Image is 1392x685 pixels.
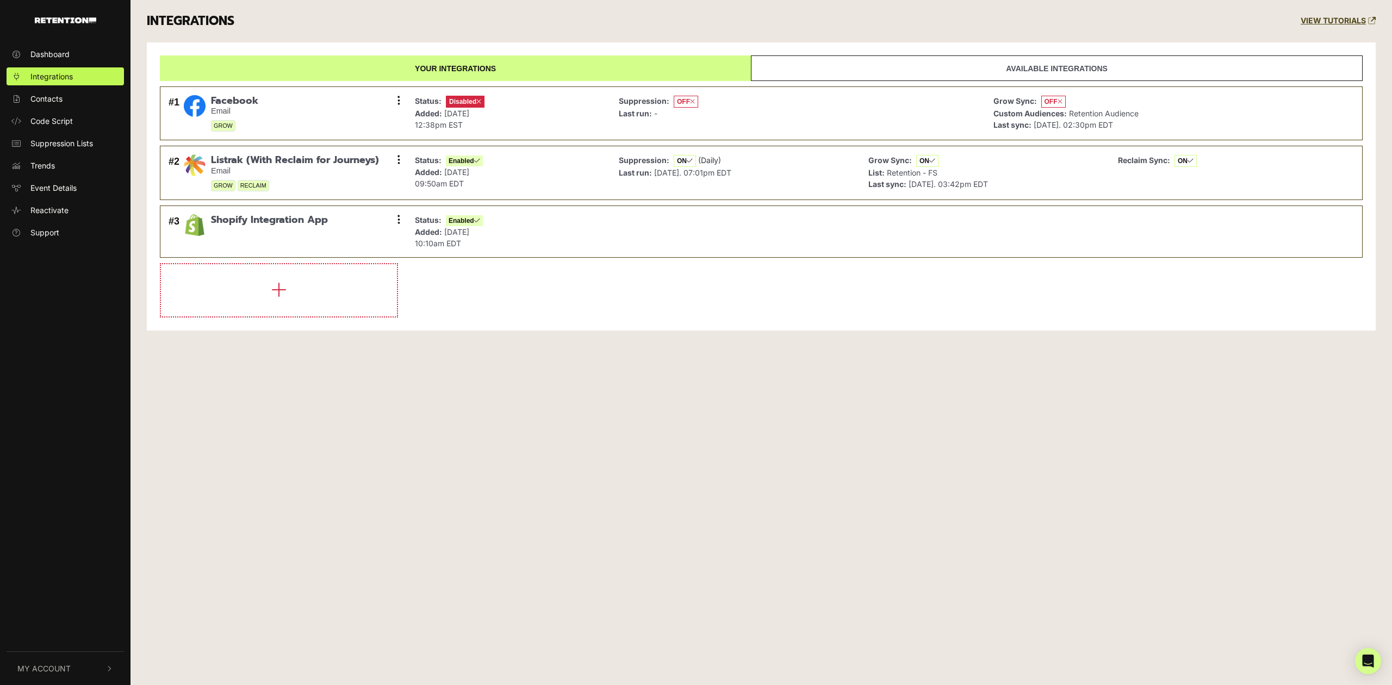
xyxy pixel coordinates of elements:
[30,182,77,194] span: Event Details
[619,109,652,118] strong: Last run:
[619,96,669,105] strong: Suppression:
[1301,16,1376,26] a: VIEW TUTORIALS
[415,109,442,118] strong: Added:
[415,215,442,225] strong: Status:
[993,120,1031,129] strong: Last sync:
[916,155,939,167] span: ON
[30,227,59,238] span: Support
[993,96,1037,105] strong: Grow Sync:
[211,166,379,176] small: Email
[7,652,124,685] button: My Account
[868,179,906,189] strong: Last sync:
[30,204,69,216] span: Reactivate
[619,155,669,165] strong: Suppression:
[211,95,258,107] span: Facebook
[674,155,696,167] span: ON
[751,55,1363,81] a: Available integrations
[147,14,234,29] h3: INTEGRATIONS
[7,45,124,63] a: Dashboard
[415,96,442,105] strong: Status:
[446,155,483,166] span: Enabled
[887,168,937,177] span: Retention - FS
[446,96,484,108] span: Disabled
[7,134,124,152] a: Suppression Lists
[868,168,885,177] strong: List:
[1174,155,1197,167] span: ON
[1355,648,1381,674] div: Open Intercom Messenger
[654,109,657,118] span: -
[619,168,652,177] strong: Last run:
[415,155,442,165] strong: Status:
[1118,155,1170,165] strong: Reclaim Sync:
[7,179,124,197] a: Event Details
[211,180,235,191] span: GROW
[654,168,731,177] span: [DATE]. 07:01pm EDT
[674,96,698,108] span: OFF
[415,109,469,129] span: [DATE] 12:38pm EST
[238,180,269,191] span: RECLAIM
[7,90,124,108] a: Contacts
[909,179,988,189] span: [DATE]. 03:42pm EDT
[415,227,442,236] strong: Added:
[7,112,124,130] a: Code Script
[7,67,124,85] a: Integrations
[1034,120,1113,129] span: [DATE]. 02:30pm EDT
[1069,109,1139,118] span: Retention Audience
[211,107,258,116] small: Email
[7,157,124,175] a: Trends
[30,48,70,60] span: Dashboard
[211,154,379,166] span: Listrak (With Reclaim for Journeys)
[7,201,124,219] a: Reactivate
[211,214,328,226] span: Shopify Integration App
[30,160,55,171] span: Trends
[868,155,912,165] strong: Grow Sync:
[30,115,73,127] span: Code Script
[7,223,124,241] a: Support
[698,155,721,165] span: (Daily)
[30,71,73,82] span: Integrations
[1041,96,1066,108] span: OFF
[184,154,206,176] img: Listrak (With Reclaim for Journeys)
[184,95,206,117] img: Facebook
[17,663,71,674] span: My Account
[446,215,483,226] span: Enabled
[160,55,751,81] a: Your integrations
[184,214,206,236] img: Shopify Integration App
[415,227,469,248] span: [DATE] 10:10am EDT
[211,120,235,132] span: GROW
[415,167,442,177] strong: Added:
[993,109,1067,118] strong: Custom Audiences:
[35,17,96,23] img: Retention.com
[30,138,93,149] span: Suppression Lists
[169,95,179,132] div: #1
[169,154,179,191] div: #2
[30,93,63,104] span: Contacts
[169,214,179,249] div: #3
